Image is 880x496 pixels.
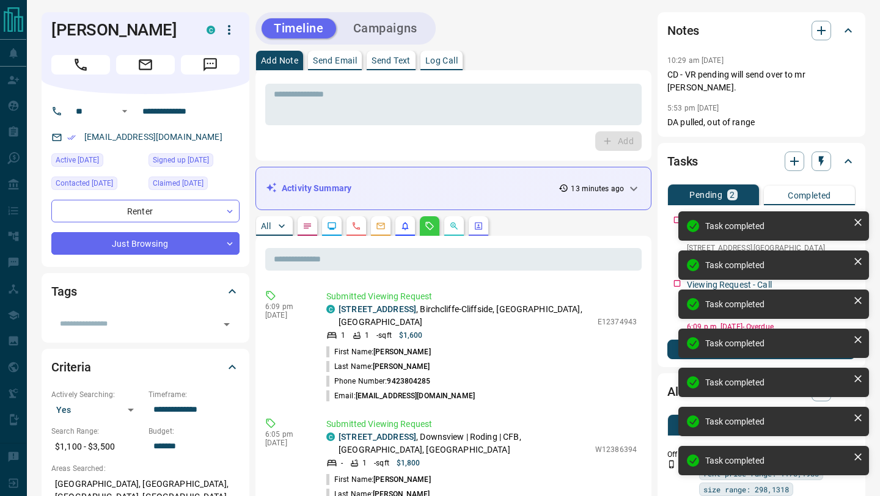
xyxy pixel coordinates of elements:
[51,232,240,255] div: Just Browsing
[261,222,271,230] p: All
[326,305,335,313] div: condos.ca
[667,104,719,112] p: 5:53 pm [DATE]
[266,177,641,200] div: Activity Summary13 minutes ago
[667,56,724,65] p: 10:29 am [DATE]
[265,439,308,447] p: [DATE]
[51,177,142,194] div: Mon Sep 08 2025
[148,177,240,194] div: Tue Sep 09 2025
[51,282,76,301] h2: Tags
[667,116,856,129] p: DA pulled, out of range
[117,104,132,119] button: Open
[51,277,240,306] div: Tags
[51,437,142,457] p: $1,100 - $3,500
[51,200,240,222] div: Renter
[148,426,240,437] p: Budget:
[153,177,204,189] span: Claimed [DATE]
[313,56,357,65] p: Send Email
[326,418,637,431] p: Submitted Viewing Request
[667,151,698,171] h2: Tasks
[56,177,113,189] span: Contacted [DATE]
[400,221,410,231] svg: Listing Alerts
[51,357,91,377] h2: Criteria
[326,474,431,485] p: First Name:
[265,302,308,311] p: 6:09 pm
[705,338,848,348] div: Task completed
[327,221,337,231] svg: Lead Browsing Activity
[705,260,848,270] div: Task completed
[339,304,416,314] a: [STREET_ADDRESS]
[356,392,475,400] span: [EMAIL_ADDRESS][DOMAIN_NAME]
[326,376,431,387] p: Phone Number:
[365,330,369,341] p: 1
[265,311,308,319] p: [DATE]
[339,432,416,442] a: [STREET_ADDRESS]
[376,330,392,341] p: - sqft
[667,147,856,176] div: Tasks
[667,382,699,401] h2: Alerts
[218,316,235,333] button: Open
[399,330,423,341] p: $1,600
[705,456,848,465] div: Task completed
[705,299,848,309] div: Task completed
[425,221,435,231] svg: Requests
[326,390,475,401] p: Email:
[148,389,240,400] p: Timeframe:
[341,330,345,341] p: 1
[595,444,637,455] p: W12386394
[341,458,343,469] p: -
[351,221,361,231] svg: Calls
[373,362,430,371] span: [PERSON_NAME]
[705,221,848,231] div: Task completed
[667,340,856,359] button: New Task
[282,182,351,195] p: Activity Summary
[51,55,110,75] span: Call
[667,16,856,45] div: Notes
[667,21,699,40] h2: Notes
[667,460,676,469] svg: Push Notification Only
[51,352,240,382] div: Criteria
[207,26,215,34] div: condos.ca
[449,221,459,231] svg: Opportunities
[67,133,76,142] svg: Email Verified
[326,432,335,441] div: condos.ca
[362,458,367,469] p: 1
[261,56,298,65] p: Add Note
[326,361,430,372] p: Last Name:
[51,426,142,437] p: Search Range:
[339,303,592,329] p: , Birchcliffe-Cliffside, [GEOGRAPHIC_DATA], [GEOGRAPHIC_DATA]
[705,417,848,426] div: Task completed
[372,56,411,65] p: Send Text
[339,431,589,456] p: , Downsview | Roding | CFB, [GEOGRAPHIC_DATA], [GEOGRAPHIC_DATA]
[51,463,240,474] p: Areas Searched:
[153,154,209,166] span: Signed up [DATE]
[571,183,624,194] p: 13 minutes ago
[425,56,458,65] p: Log Call
[326,346,431,357] p: First Name:
[116,55,175,75] span: Email
[56,154,99,166] span: Active [DATE]
[265,430,308,439] p: 6:05 pm
[262,18,336,38] button: Timeline
[376,221,386,231] svg: Emails
[667,68,856,94] p: CD - VR pending will send over to mr [PERSON_NAME].
[667,449,692,460] p: Off
[51,389,142,400] p: Actively Searching:
[51,400,142,420] div: Yes
[148,153,240,170] div: Mon Sep 08 2025
[341,18,430,38] button: Campaigns
[51,20,188,40] h1: [PERSON_NAME]
[598,316,637,327] p: E12374943
[387,377,430,385] span: 9423804285
[374,458,389,469] p: - sqft
[373,348,430,356] span: [PERSON_NAME]
[373,475,430,484] span: [PERSON_NAME]
[397,458,420,469] p: $1,800
[326,290,637,303] p: Submitted Viewing Request
[51,153,142,170] div: Mon Sep 15 2025
[302,221,312,231] svg: Notes
[181,55,240,75] span: Message
[703,483,789,495] span: size range: 298,1318
[84,132,222,142] a: [EMAIL_ADDRESS][DOMAIN_NAME]
[705,377,848,387] div: Task completed
[667,377,856,406] div: Alerts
